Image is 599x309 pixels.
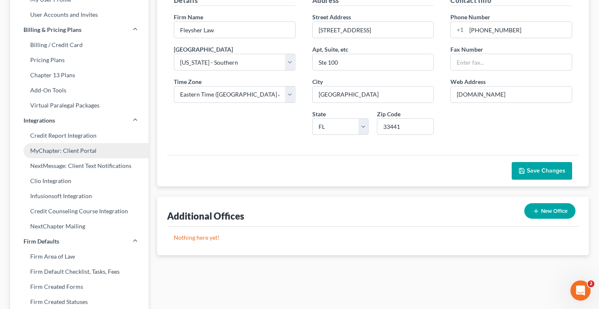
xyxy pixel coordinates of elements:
a: User Accounts and Invites [10,7,149,22]
button: Save Changes [512,162,572,180]
a: Pricing Plans [10,52,149,68]
input: Enter phone... [466,22,572,38]
a: Firm Created Forms [10,279,149,294]
a: Firm Default Checklist, Tasks, Fees [10,264,149,279]
a: Add-On Tools [10,83,149,98]
button: New Office [524,203,575,219]
input: (optional) [313,54,434,70]
a: Chapter 13 Plans [10,68,149,83]
label: Street Address [312,13,351,21]
input: Enter web address.... [451,86,572,102]
a: Billing & Pricing Plans [10,22,149,37]
a: Virtual Paralegal Packages [10,98,149,113]
input: Enter fax... [451,54,572,70]
label: Apt, Suite, etc [312,45,348,54]
iframe: Intercom live chat [570,280,591,301]
label: Phone Number [450,13,490,21]
span: Save Changes [527,167,565,174]
a: Clio Integration [10,173,149,189]
a: Credit Report Integration [10,128,149,143]
span: 2 [588,280,594,287]
label: City [312,77,323,86]
label: State [312,110,326,118]
a: Firm Defaults [10,234,149,249]
label: Fax Number [450,45,483,54]
span: Firm Name [174,13,203,21]
a: Credit Counseling Course Integration [10,204,149,219]
label: Time Zone [174,77,201,86]
span: Billing & Pricing Plans [24,26,81,34]
div: Additional Offices [167,210,244,222]
input: Enter name... [174,22,295,38]
label: [GEOGRAPHIC_DATA] [174,45,233,54]
a: NextMessage: Client Text Notifications [10,158,149,173]
a: Infusionsoft Integration [10,189,149,204]
input: XXXXX [377,118,434,135]
input: Enter address... [313,22,434,38]
a: Firm Area of Law [10,249,149,264]
input: Enter city... [313,86,434,102]
a: Billing / Credit Card [10,37,149,52]
a: NextChapter Mailing [10,219,149,234]
label: Web Address [450,77,486,86]
a: Integrations [10,113,149,128]
span: Integrations [24,116,55,125]
p: Nothing here yet! [174,233,572,242]
span: Firm Defaults [24,237,59,246]
div: +1 [451,22,466,38]
a: MyChapter: Client Portal [10,143,149,158]
label: Zip Code [377,110,400,118]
